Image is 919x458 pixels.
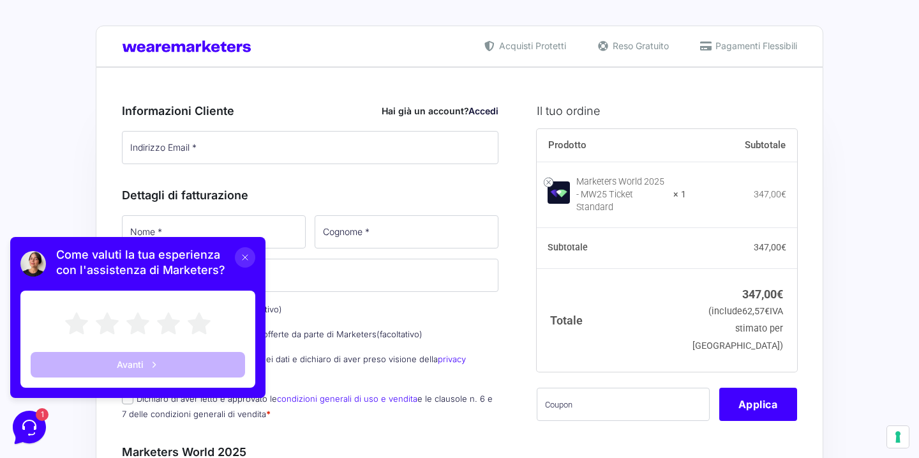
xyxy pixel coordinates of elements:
[377,329,422,339] span: (facoltativo)
[609,39,669,52] span: Reso Gratuito
[712,39,797,52] span: Pagamenti Flessibili
[754,189,786,199] bdi: 347,00
[742,306,770,317] span: 62,57
[537,388,710,421] input: Coupon
[673,188,686,201] strong: × 1
[20,210,100,220] span: Trova una risposta
[20,159,235,185] button: Inizia una conversazione
[54,136,202,149] p: Tu: prova
[38,133,253,158] button: Avanti
[382,104,498,118] div: Hai già un account?
[576,176,666,214] div: Marketers World 2025 - MW25 Ticket Standard
[15,116,240,154] a: MarketersTu:prova[DATE]
[197,358,215,370] p: Aiuto
[781,189,786,199] span: €
[548,181,570,204] img: Marketers World 2025 - MW25 Ticket Standard
[30,132,45,147] img: dark
[21,132,36,147] img: dark
[210,121,235,132] p: [DATE]
[692,306,783,351] small: (include IVA stimato per [GEOGRAPHIC_DATA])
[122,215,306,248] input: Nome *
[20,51,108,61] span: Le tue conversazioni
[754,242,786,252] bdi: 347,00
[765,306,770,317] span: €
[114,51,235,61] a: [DEMOGRAPHIC_DATA] tutto
[122,102,498,119] h3: Informazioni Cliente
[20,73,46,98] img: dark
[887,426,909,448] button: Le tue preferenze relative al consenso per le tecnologie di tracciamento
[122,259,498,292] input: Telefono *
[122,354,466,379] label: Acconsento al trattamento dei miei dati e dichiaro di aver preso visione della
[136,210,235,220] a: Apri Centro Assistenza
[781,242,786,252] span: €
[122,187,498,204] h3: Dettagli di fatturazione
[15,66,240,105] a: Assistenzaok[DATE]
[83,167,188,177] span: Inizia una conversazione
[38,358,60,370] p: Home
[315,215,498,248] input: Cognome *
[124,141,151,151] span: Avanti
[64,28,263,59] span: Come valuti la tua esperienza con l'assistenza di Marketers?
[54,121,202,134] span: Marketers
[10,340,89,370] button: Home
[122,393,493,418] label: Dichiaro di aver letto e approvato le e le clausole n. 6 e 7 delle condizioni generali di vendita
[496,39,566,52] span: Acquisti Protetti
[10,10,214,31] h2: Ciao da Marketers 👋
[468,105,498,116] a: Accedi
[54,87,202,100] p: ok
[26,123,41,138] img: dark
[29,238,209,250] input: Cerca un articolo...
[10,408,49,447] iframe: Customerly Messenger Launcher
[54,72,202,84] span: Assistenza
[719,388,797,421] button: Applica
[777,287,783,301] span: €
[122,131,498,164] input: Indirizzo Email *
[742,287,783,301] bdi: 347,00
[537,129,687,162] th: Prodotto
[110,358,145,370] p: Messaggi
[537,228,687,269] th: Subtotale
[89,340,167,370] button: 1Messaggi
[128,339,137,348] span: 1
[28,32,54,57] img: dark
[537,102,797,119] h3: Il tuo ordine
[537,268,687,371] th: Totale
[167,340,245,370] button: Aiuto
[210,72,235,83] p: [DATE]
[277,393,417,404] a: condizioni generali di uso e vendita
[686,129,797,162] th: Subtotale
